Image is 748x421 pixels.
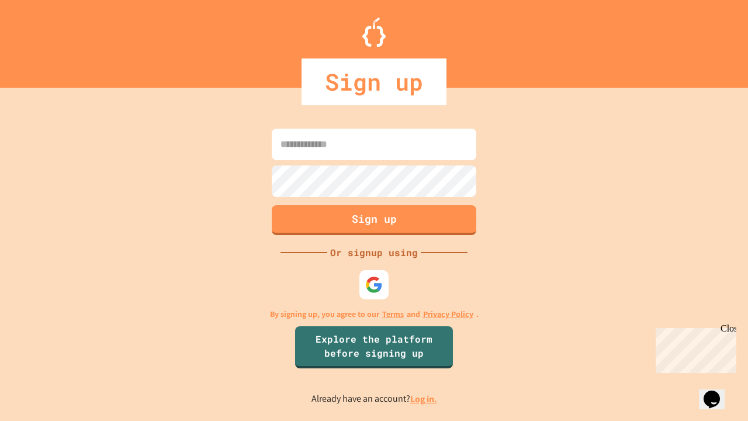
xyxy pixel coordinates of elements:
[5,5,81,74] div: Chat with us now!Close
[327,246,421,260] div: Or signup using
[270,308,479,320] p: By signing up, you agree to our and .
[272,205,476,235] button: Sign up
[382,308,404,320] a: Terms
[311,392,437,406] p: Already have an account?
[410,393,437,405] a: Log in.
[302,58,446,105] div: Sign up
[295,326,453,368] a: Explore the platform before signing up
[423,308,473,320] a: Privacy Policy
[651,323,736,373] iframe: chat widget
[362,18,386,47] img: Logo.svg
[699,374,736,409] iframe: chat widget
[365,276,383,294] img: google-icon.svg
